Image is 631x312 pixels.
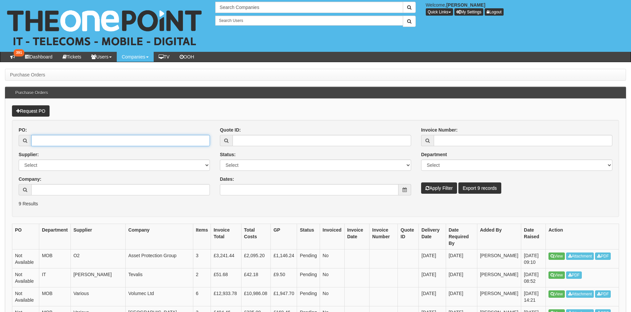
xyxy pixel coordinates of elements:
[271,287,297,306] td: £1,947.70
[485,8,504,16] a: Logout
[458,182,501,194] a: Export 9 records
[549,290,565,298] a: View
[125,224,193,250] th: Company
[320,268,344,287] td: No
[566,271,582,279] a: PDF
[215,16,403,26] input: Search Users
[175,52,199,62] a: OOH
[477,224,521,250] th: Added By
[398,224,419,250] th: Quote ID
[344,224,369,250] th: Invoice Date
[211,268,241,287] td: £51.68
[220,127,241,133] label: Quote ID:
[117,52,154,62] a: Companies
[12,287,39,306] td: Not Available
[477,287,521,306] td: [PERSON_NAME]
[220,151,236,158] label: Status:
[39,250,71,268] td: MOB
[220,176,234,182] label: Dates:
[86,52,117,62] a: Users
[419,224,446,250] th: Delivery Date
[193,224,211,250] th: Items
[419,250,446,268] td: [DATE]
[521,268,546,287] td: [DATE] 08:52
[446,250,477,268] td: [DATE]
[193,287,211,306] td: 6
[595,253,611,260] a: PDF
[154,52,175,62] a: TV
[297,224,320,250] th: Status
[421,2,631,16] div: Welcome,
[241,287,271,306] td: £10,986.08
[211,250,241,268] td: £3,241.44
[549,253,565,260] a: View
[12,268,39,287] td: Not Available
[241,250,271,268] td: £2,095.20
[125,250,193,268] td: Asset Protection Group
[446,268,477,287] td: [DATE]
[419,268,446,287] td: [DATE]
[426,8,453,16] button: Quick Links
[10,71,45,78] li: Purchase Orders
[12,250,39,268] td: Not Available
[271,224,297,250] th: GP
[297,287,320,306] td: Pending
[71,268,125,287] td: [PERSON_NAME]
[193,250,211,268] td: 3
[477,268,521,287] td: [PERSON_NAME]
[546,224,619,250] th: Action
[454,8,484,16] a: My Settings
[125,268,193,287] td: Tevalis
[193,268,211,287] td: 2
[19,200,612,207] p: 9 Results
[320,287,344,306] td: No
[211,224,241,250] th: Invoice Total
[20,52,58,62] a: Dashboard
[39,268,71,287] td: IT
[271,268,297,287] td: £9.50
[12,224,39,250] th: PO
[297,268,320,287] td: Pending
[12,105,50,117] a: Request PO
[12,87,51,98] h3: Purchase Orders
[446,2,485,8] b: [PERSON_NAME]
[19,176,41,182] label: Company:
[566,253,594,260] a: Attachment
[421,151,447,158] label: Department
[521,224,546,250] th: Date Raised
[566,290,594,298] a: Attachment
[595,290,611,298] a: PDF
[446,224,477,250] th: Date Required By
[58,52,86,62] a: Tickets
[71,250,125,268] td: O2
[14,49,24,56] span: 391
[446,287,477,306] td: [DATE]
[421,127,458,133] label: Invoice Number:
[297,250,320,268] td: Pending
[549,271,565,279] a: View
[320,250,344,268] td: No
[271,250,297,268] td: £1,146.24
[71,224,125,250] th: Supplier
[320,224,344,250] th: Invoiced
[39,287,71,306] td: MOB
[125,287,193,306] td: Volumec Ltd
[477,250,521,268] td: [PERSON_NAME]
[241,268,271,287] td: £42.18
[521,287,546,306] td: [DATE] 14:21
[521,250,546,268] td: [DATE] 09:10
[215,2,403,13] input: Search Companies
[241,224,271,250] th: Total Costs
[19,151,39,158] label: Supplier:
[39,224,71,250] th: Department
[71,287,125,306] td: Various
[211,287,241,306] td: £12,933.78
[419,287,446,306] td: [DATE]
[370,224,398,250] th: Invoice Number
[19,127,27,133] label: PO:
[421,182,457,194] button: Apply Filter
